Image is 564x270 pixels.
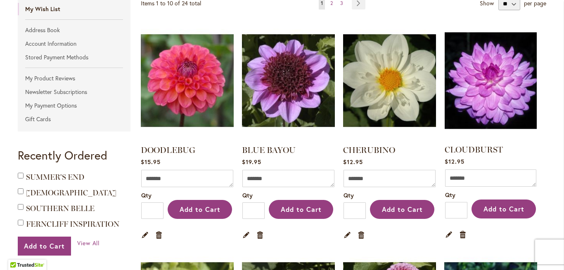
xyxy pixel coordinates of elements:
[18,72,130,85] a: My Product Reviews
[18,99,130,112] a: My Payment Options
[242,23,335,140] a: BLUE BAYOU
[26,173,84,182] a: SUMMER'S END
[141,23,234,139] img: DOODLEBUG
[141,23,234,140] a: DOODLEBUG
[242,158,261,166] span: $19.95
[483,204,524,213] span: Add to Cart
[472,200,536,218] button: Add to Cart
[26,188,116,197] a: [DEMOGRAPHIC_DATA]
[18,51,130,63] a: Stored Payment Methods
[370,200,434,219] button: Add to Cart
[269,200,333,219] button: Add to Cart
[343,23,436,139] img: CHERUBINO
[343,145,395,155] a: CHERUBINO
[18,3,130,15] strong: My Wish List
[18,113,130,125] a: Gift Cards
[141,158,161,166] span: $15.95
[18,148,107,163] strong: Recently Ordered
[18,38,130,50] a: Account Information
[18,86,130,98] a: Newsletter Subscriptions
[281,205,322,214] span: Add to Cart
[77,239,100,247] a: View All
[445,191,455,199] span: Qty
[24,242,65,250] span: Add to Cart
[141,191,152,199] span: Qty
[18,237,71,256] button: Add to Cart
[18,24,130,36] a: Address Book
[77,239,100,247] span: View All
[343,23,436,140] a: CHERUBINO
[382,205,423,214] span: Add to Cart
[445,23,537,140] a: Cloudburst
[26,220,119,229] a: FERNCLIFF INSPIRATION
[242,191,253,199] span: Qty
[445,157,464,165] span: $12.95
[6,241,29,264] iframe: Launch Accessibility Center
[443,20,539,141] img: Cloudburst
[343,158,363,166] span: $12.95
[242,23,335,139] img: BLUE BAYOU
[141,145,195,155] a: DOODLEBUG
[242,145,296,155] a: BLUE BAYOU
[180,205,220,214] span: Add to Cart
[445,145,503,155] a: CLOUDBURST
[344,191,354,199] span: Qty
[26,204,95,213] a: SOUTHERN BELLE
[168,200,232,219] button: Add to Cart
